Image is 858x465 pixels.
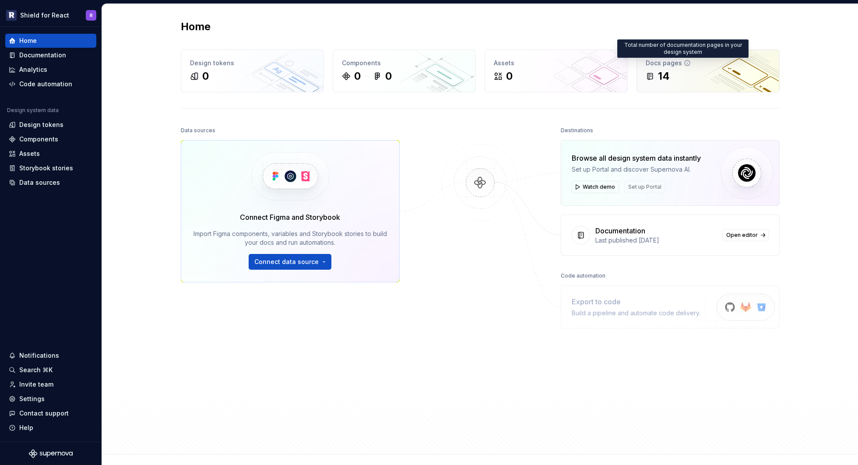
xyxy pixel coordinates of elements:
[636,49,780,92] a: Docs pages14
[20,11,69,20] div: Shield for React
[249,254,331,270] button: Connect data source
[572,309,700,317] div: Build a pipeline and automate code delivery.
[202,69,209,83] div: 0
[595,236,717,245] div: Last published [DATE]
[5,48,96,62] a: Documentation
[19,380,53,389] div: Invite team
[726,232,758,239] span: Open editor
[190,59,315,67] div: Design tokens
[5,118,96,132] a: Design tokens
[19,351,59,360] div: Notifications
[90,12,93,19] div: R
[595,225,645,236] div: Documentation
[19,120,63,129] div: Design tokens
[19,80,72,88] div: Code automation
[506,69,513,83] div: 0
[5,132,96,146] a: Components
[572,296,700,307] div: Export to code
[572,153,701,163] div: Browse all design system data instantly
[19,178,60,187] div: Data sources
[19,51,66,60] div: Documentation
[561,270,605,282] div: Code automation
[572,181,619,193] button: Watch demo
[193,229,387,247] div: Import Figma components, variables and Storybook stories to build your docs and run automations.
[583,183,615,190] span: Watch demo
[181,20,211,34] h2: Home
[561,124,593,137] div: Destinations
[19,409,69,418] div: Contact support
[617,39,749,58] div: Total number of documentation pages in your design system
[240,212,340,222] div: Connect Figma and Storybook
[658,69,670,83] div: 14
[19,395,45,403] div: Settings
[19,366,53,374] div: Search ⌘K
[7,107,59,114] div: Design system data
[722,229,769,241] a: Open editor
[5,147,96,161] a: Assets
[19,423,33,432] div: Help
[29,449,73,458] svg: Supernova Logo
[181,124,215,137] div: Data sources
[5,392,96,406] a: Settings
[19,135,58,144] div: Components
[5,349,96,363] button: Notifications
[5,406,96,420] button: Contact support
[646,59,770,67] div: Docs pages
[385,69,392,83] div: 0
[19,36,37,45] div: Home
[5,34,96,48] a: Home
[333,49,476,92] a: Components00
[5,63,96,77] a: Analytics
[2,6,100,25] button: Shield for ReactR
[6,10,17,21] img: 5b96a3ba-bdbe-470d-a859-c795f8f9d209.png
[5,421,96,435] button: Help
[572,165,701,174] div: Set up Portal and discover Supernova AI.
[5,77,96,91] a: Code automation
[254,257,319,266] span: Connect data source
[5,161,96,175] a: Storybook stories
[485,49,628,92] a: Assets0
[354,69,361,83] div: 0
[5,363,96,377] button: Search ⌘K
[19,65,47,74] div: Analytics
[342,59,467,67] div: Components
[5,176,96,190] a: Data sources
[494,59,619,67] div: Assets
[5,377,96,391] a: Invite team
[181,49,324,92] a: Design tokens0
[19,149,40,158] div: Assets
[19,164,73,173] div: Storybook stories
